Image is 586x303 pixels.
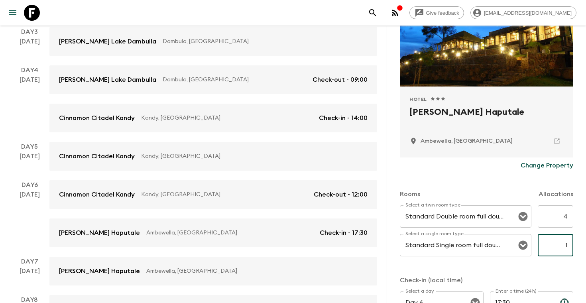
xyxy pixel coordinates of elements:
div: [DATE] [20,190,40,247]
p: Ambewella, [GEOGRAPHIC_DATA] [146,229,313,237]
a: Cinnamon Citadel KandyKandy, [GEOGRAPHIC_DATA] [49,142,377,171]
label: Select a day [405,288,434,295]
span: Hotel [409,96,427,102]
label: Enter a time (24h) [496,288,537,295]
div: [DATE] [20,75,40,132]
p: Ambewella, [GEOGRAPHIC_DATA] [146,267,361,275]
a: [PERSON_NAME] HaputaleAmbewella, [GEOGRAPHIC_DATA]Check-in - 17:30 [49,218,377,247]
p: Day 5 [10,142,49,151]
p: Rooms [400,189,420,199]
a: [PERSON_NAME] Lake DambullaDambula, [GEOGRAPHIC_DATA]Check-out - 09:00 [49,65,377,94]
p: Check-in - 17:30 [320,228,368,238]
p: Cinnamon Citadel Kandy [59,151,135,161]
p: Kandy, [GEOGRAPHIC_DATA] [141,152,361,160]
span: [EMAIL_ADDRESS][DOMAIN_NAME] [480,10,576,16]
span: Give feedback [422,10,464,16]
div: [EMAIL_ADDRESS][DOMAIN_NAME] [470,6,576,19]
p: Cinnamon Citadel Kandy [59,113,135,123]
a: Cinnamon Citadel KandyKandy, [GEOGRAPHIC_DATA]Check-out - 12:00 [49,180,377,209]
a: Give feedback [409,6,464,19]
p: Kandy, [GEOGRAPHIC_DATA] [141,114,313,122]
p: Change Property [521,161,573,170]
button: menu [5,5,21,21]
button: Open [517,211,529,222]
p: Dambula, [GEOGRAPHIC_DATA] [163,76,306,84]
button: Change Property [521,157,573,173]
p: Day 3 [10,27,49,37]
a: Cinnamon Citadel KandyKandy, [GEOGRAPHIC_DATA]Check-in - 14:00 [49,104,377,132]
p: Dambula, [GEOGRAPHIC_DATA] [163,37,361,45]
label: Select a twin room type [405,202,460,209]
h2: [PERSON_NAME] Haputale [409,106,564,131]
p: [PERSON_NAME] Haputale [59,266,140,276]
a: [PERSON_NAME] HaputaleAmbewella, [GEOGRAPHIC_DATA] [49,257,377,285]
p: Ambewella, Sri Lanka [421,137,513,145]
p: [PERSON_NAME] Lake Dambulla [59,75,156,85]
p: Allocations [539,189,573,199]
p: Check-in - 14:00 [319,113,368,123]
p: [PERSON_NAME] Lake Dambulla [59,37,156,46]
p: Day 7 [10,257,49,266]
p: Kandy, [GEOGRAPHIC_DATA] [141,191,307,199]
p: Day 4 [10,65,49,75]
p: Check-out - 09:00 [313,75,368,85]
label: Select a single room type [405,230,464,237]
div: [DATE] [20,37,40,56]
button: search adventures [365,5,381,21]
a: [PERSON_NAME] Lake DambullaDambula, [GEOGRAPHIC_DATA] [49,27,377,56]
div: [DATE] [20,266,40,285]
p: Day 6 [10,180,49,190]
p: Cinnamon Citadel Kandy [59,190,135,199]
div: [DATE] [20,151,40,171]
p: Check-in (local time) [400,275,573,285]
p: [PERSON_NAME] Haputale [59,228,140,238]
p: Check-out - 12:00 [314,190,368,199]
button: Open [517,240,529,251]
